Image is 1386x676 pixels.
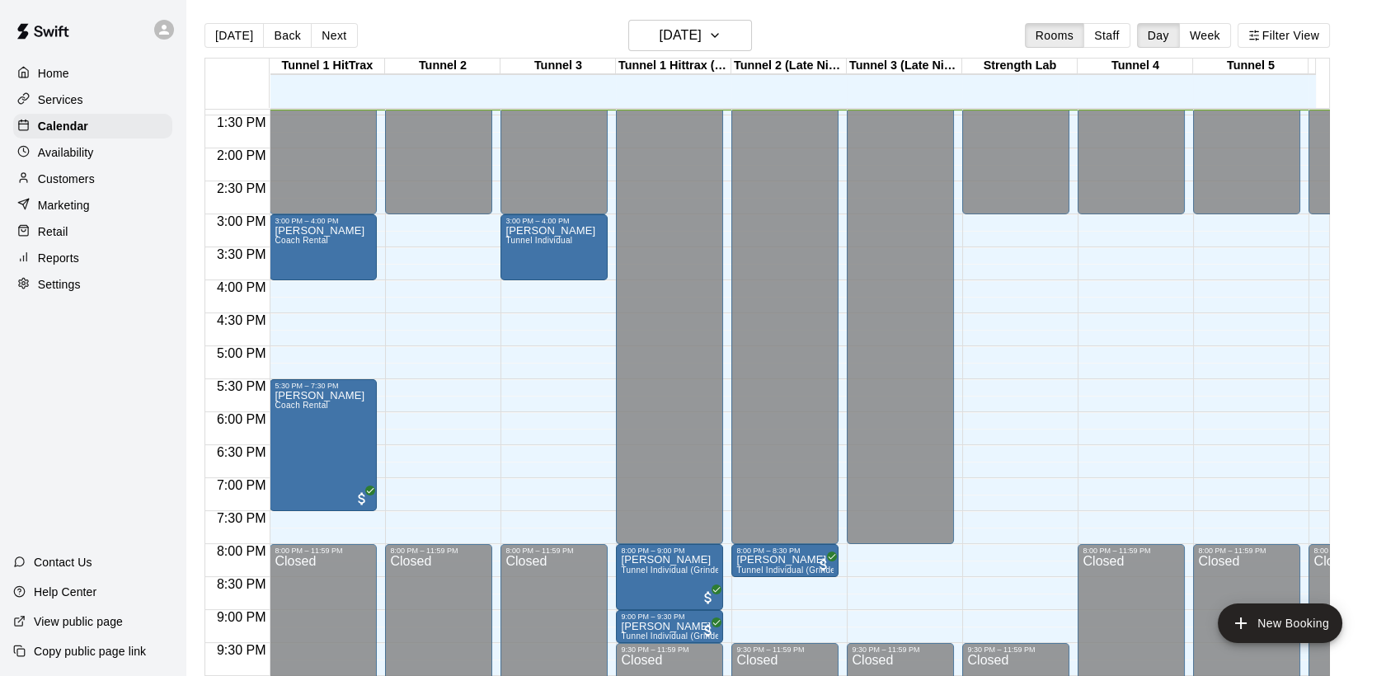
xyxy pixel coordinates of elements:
div: 3:00 PM – 4:00 PM: Alec Smith [270,214,377,280]
span: 5:00 PM [213,346,270,360]
a: Settings [13,272,172,297]
button: Filter View [1238,23,1330,48]
span: All customers have paid [700,589,716,606]
span: 7:00 PM [213,478,270,492]
span: 9:00 PM [213,610,270,624]
div: 9:30 PM – 11:59 PM [736,645,834,654]
div: 8:00 PM – 9:00 PM [621,547,718,555]
span: 9:30 PM [213,643,270,657]
div: 8:00 PM – 9:00 PM: Jarrett Arias [616,544,723,610]
div: 3:00 PM – 4:00 PM [505,217,603,225]
a: Retail [13,219,172,244]
span: Coach Rental [275,236,328,245]
p: Contact Us [34,554,92,570]
a: Services [13,87,172,112]
a: Reports [13,246,172,270]
button: Week [1179,23,1231,48]
a: Customers [13,167,172,191]
span: 2:00 PM [213,148,270,162]
div: Strength Lab [962,59,1078,74]
div: Tunnel 2 (Late Night) [731,59,847,74]
button: [DATE] [628,20,752,51]
button: add [1218,603,1342,643]
span: Tunnel Individual (Grinders Only) [621,566,750,575]
span: 4:30 PM [213,313,270,327]
div: 5:30 PM – 7:30 PM: Isaiah Parker [270,379,377,511]
span: All customers have paid [815,556,832,573]
a: Marketing [13,193,172,218]
span: 3:00 PM [213,214,270,228]
div: 9:00 PM – 9:30 PM [621,613,718,621]
div: 8:00 PM – 11:59 PM [1198,547,1295,555]
div: 3:00 PM – 4:00 PM [275,217,372,225]
p: Retail [38,223,68,240]
button: Rooms [1025,23,1084,48]
span: Tunnel Individual (Grinders Only) [736,566,866,575]
div: 3:00 PM – 4:00 PM: Rome Maldonado [500,214,608,280]
a: Home [13,61,172,86]
a: Calendar [13,114,172,138]
span: 2:30 PM [213,181,270,195]
div: Tunnel 3 [500,59,616,74]
button: Day [1137,23,1180,48]
span: 1:30 PM [213,115,270,129]
p: Services [38,92,83,108]
div: 9:00 PM – 9:30 PM: Jarrett Arias [616,610,723,643]
span: 4:00 PM [213,280,270,294]
button: Next [311,23,357,48]
div: 5:30 PM – 7:30 PM [275,382,372,390]
div: Tunnel 5 [1193,59,1308,74]
p: Reports [38,250,79,266]
p: Settings [38,276,81,293]
div: 8:00 PM – 11:59 PM [1083,547,1180,555]
span: Tunnel Individual [505,236,572,245]
div: Tunnel 1 Hittrax (Late Night) [616,59,731,74]
h6: [DATE] [660,24,702,47]
button: Back [263,23,312,48]
p: Calendar [38,118,88,134]
div: 9:30 PM – 11:59 PM [967,645,1064,654]
span: All customers have paid [354,491,370,507]
p: Copy public page link [34,643,146,660]
p: View public page [34,613,123,630]
p: Help Center [34,584,96,600]
span: 6:00 PM [213,412,270,426]
div: Tunnel 3 (Late Night) [847,59,962,74]
span: 3:30 PM [213,247,270,261]
span: 8:30 PM [213,577,270,591]
div: 8:00 PM – 11:59 PM [275,547,372,555]
div: 9:30 PM – 11:59 PM [852,645,949,654]
span: Tunnel Individual (Grinders Only) [621,631,750,641]
p: Availability [38,144,94,161]
div: Tunnel 4 [1078,59,1193,74]
span: 8:00 PM [213,544,270,558]
span: 6:30 PM [213,445,270,459]
p: Marketing [38,197,90,214]
p: Customers [38,171,95,187]
div: 8:00 PM – 8:30 PM [736,547,834,555]
p: Home [38,65,69,82]
span: 5:30 PM [213,379,270,393]
a: Availability [13,140,172,165]
div: 8:00 PM – 8:30 PM: Chris Parilo [731,544,839,577]
div: 8:00 PM – 11:59 PM [505,547,603,555]
span: 7:30 PM [213,511,270,525]
span: All customers have paid [700,622,716,639]
button: [DATE] [204,23,264,48]
div: 8:00 PM – 11:59 PM [390,547,487,555]
div: Tunnel 1 HitTrax [270,59,385,74]
div: 9:30 PM – 11:59 PM [621,645,718,654]
button: Staff [1083,23,1130,48]
div: Tunnel 2 [385,59,500,74]
span: Coach Rental [275,401,328,410]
